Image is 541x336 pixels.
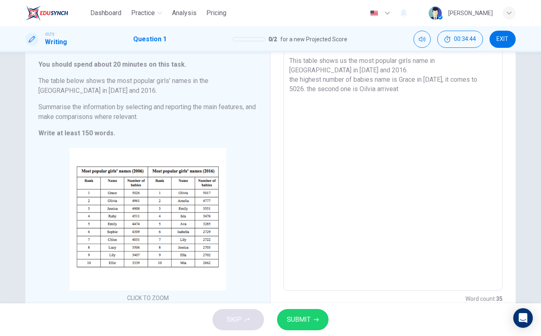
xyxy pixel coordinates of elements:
[437,31,483,48] div: Hide
[38,102,257,122] h6: Summarise the information by selecting and reporting the main features, and make comparisons wher...
[454,36,476,43] span: 00:34:44
[203,6,230,20] button: Pricing
[496,296,503,302] strong: 35
[277,309,329,330] button: SUBMIT
[206,8,226,18] span: Pricing
[496,36,508,43] span: EXIT
[268,34,277,44] span: 0 / 2
[448,8,493,18] div: [PERSON_NAME]
[513,308,533,328] div: Open Intercom Messenger
[169,6,200,20] button: Analysis
[38,76,257,96] h6: The table below shows the most popular girls’ names in the [GEOGRAPHIC_DATA] in [DATE] and 2016.
[414,31,431,48] div: Mute
[437,31,483,48] button: 00:34:44
[25,5,68,21] img: EduSynch logo
[38,129,115,137] strong: Write at least 150 words.
[45,31,54,37] span: IELTS
[38,60,257,69] h6: You should spend about 20 minutes on this task.
[128,6,165,20] button: Practice
[45,37,67,47] h1: Writing
[369,10,379,16] img: en
[287,314,311,325] span: SUBMIT
[289,56,497,284] textarea: This table shows us the most popular girls name in [GEOGRAPHIC_DATA] in [DATE] and 2016. the high...
[280,34,347,44] span: for a new Projected Score
[90,8,121,18] span: Dashboard
[131,8,155,18] span: Practice
[490,31,516,48] button: EXIT
[429,7,442,20] img: Profile picture
[133,34,167,44] h1: Question 1
[465,294,503,304] h6: Word count :
[87,6,125,20] button: Dashboard
[172,8,197,18] span: Analysis
[25,5,87,21] a: EduSynch logo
